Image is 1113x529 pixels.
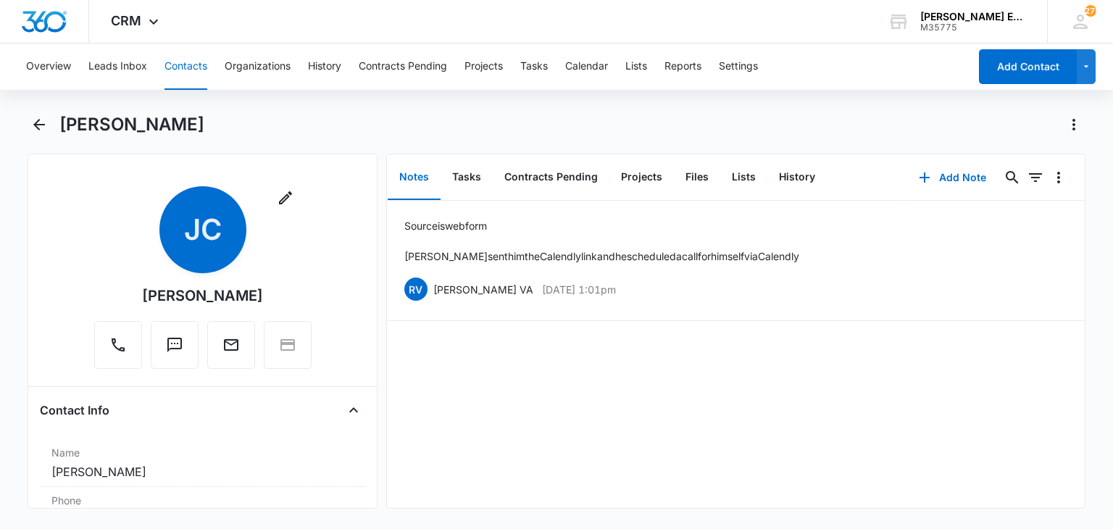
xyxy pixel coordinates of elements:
[1085,5,1096,17] div: notifications count
[404,218,799,233] p: Source is web form
[40,401,109,419] h4: Contact Info
[979,49,1077,84] button: Add Contact
[464,43,503,90] button: Projects
[404,278,428,301] span: RV
[40,439,364,487] div: Name[PERSON_NAME]
[674,155,720,200] button: Files
[94,343,142,356] a: Call
[542,282,616,297] p: [DATE] 1:01pm
[520,43,548,90] button: Tasks
[159,186,246,273] span: JC
[904,160,1001,195] button: Add Note
[664,43,701,90] button: Reports
[433,282,533,297] p: [PERSON_NAME] VA
[51,463,353,480] dd: [PERSON_NAME]
[88,43,147,90] button: Leads Inbox
[359,43,447,90] button: Contracts Pending
[207,321,255,369] button: Email
[404,249,799,264] p: [PERSON_NAME] sent him the Calendly link and he scheduled a call for himself via Calendly
[1062,113,1085,136] button: Actions
[342,399,365,422] button: Close
[493,155,609,200] button: Contracts Pending
[164,43,207,90] button: Contacts
[94,321,142,369] button: Call
[1047,166,1070,189] button: Overflow Menu
[26,43,71,90] button: Overview
[441,155,493,200] button: Tasks
[308,43,341,90] button: History
[207,343,255,356] a: Email
[767,155,827,200] button: History
[151,343,199,356] a: Text
[51,445,353,460] label: Name
[1001,166,1024,189] button: Search...
[142,285,263,307] div: [PERSON_NAME]
[225,43,291,90] button: Organizations
[111,13,141,28] span: CRM
[1024,166,1047,189] button: Filters
[609,155,674,200] button: Projects
[28,113,50,136] button: Back
[920,11,1026,22] div: account name
[59,114,204,136] h1: [PERSON_NAME]
[388,155,441,200] button: Notes
[151,321,199,369] button: Text
[565,43,608,90] button: Calendar
[51,493,353,508] label: Phone
[1085,5,1096,17] span: 275
[920,22,1026,33] div: account id
[719,43,758,90] button: Settings
[625,43,647,90] button: Lists
[720,155,767,200] button: Lists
